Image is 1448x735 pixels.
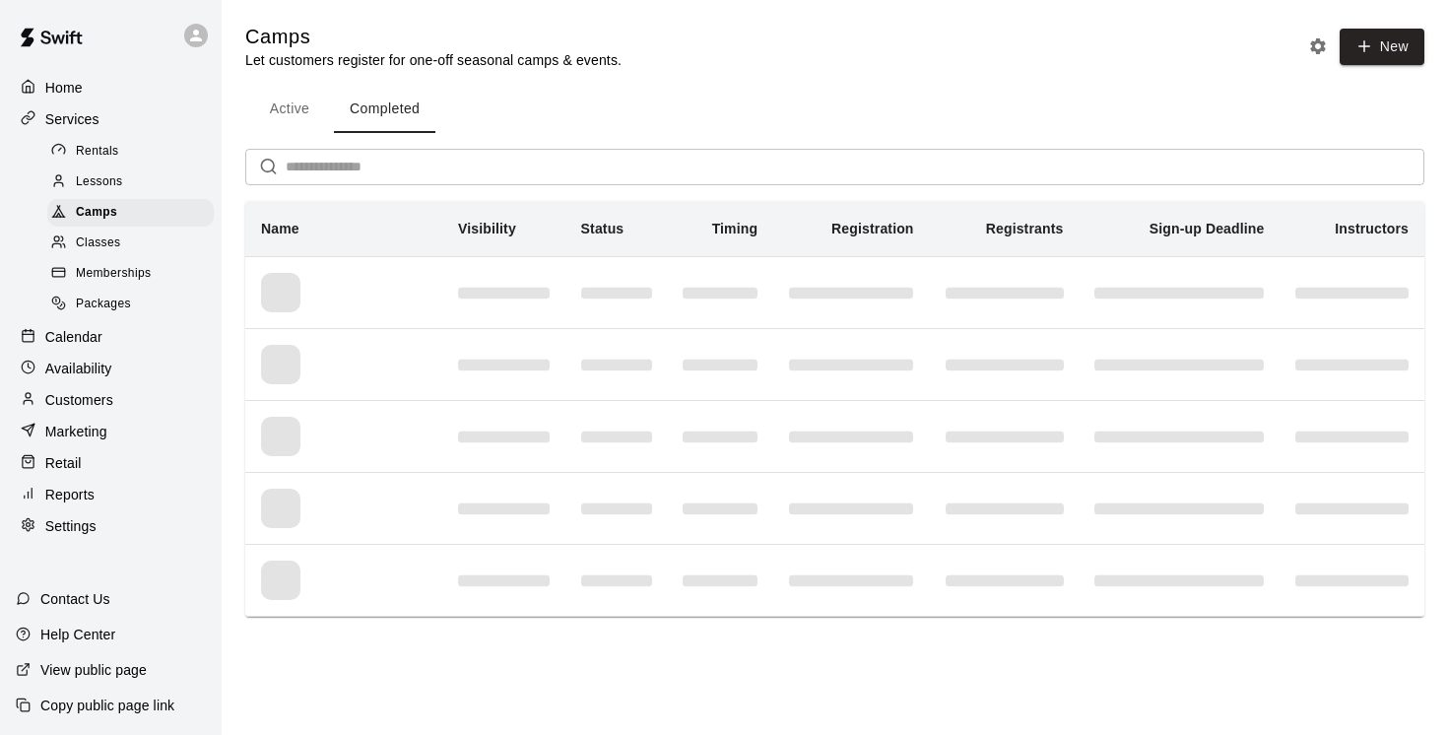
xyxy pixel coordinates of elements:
[16,385,206,415] a: Customers
[1340,29,1424,65] button: New
[47,229,222,259] a: Classes
[47,199,214,227] div: Camps
[40,589,110,609] p: Contact Us
[45,359,112,378] p: Availability
[16,73,206,102] a: Home
[16,104,206,134] a: Services
[1333,37,1424,54] a: New
[245,50,622,70] p: Let customers register for one-off seasonal camps & events.
[986,221,1064,236] b: Registrants
[1303,32,1333,61] button: Camp settings
[16,448,206,478] a: Retail
[47,167,222,197] a: Lessons
[45,327,102,347] p: Calendar
[45,390,113,410] p: Customers
[47,168,214,196] div: Lessons
[76,295,131,314] span: Packages
[712,221,758,236] b: Timing
[45,78,83,98] p: Home
[47,136,222,167] a: Rentals
[831,221,913,236] b: Registration
[47,290,222,320] a: Packages
[76,172,123,192] span: Lessons
[334,86,435,133] button: Completed
[40,696,174,715] p: Copy public page link
[47,138,214,166] div: Rentals
[16,511,206,541] a: Settings
[16,354,206,383] a: Availability
[76,234,120,253] span: Classes
[76,264,151,284] span: Memberships
[47,230,214,257] div: Classes
[40,625,115,644] p: Help Center
[47,291,214,318] div: Packages
[245,24,622,50] h5: Camps
[45,453,82,473] p: Retail
[16,417,206,446] a: Marketing
[45,109,99,129] p: Services
[458,221,516,236] b: Visibility
[45,516,97,536] p: Settings
[261,221,299,236] b: Name
[45,422,107,441] p: Marketing
[76,203,117,223] span: Camps
[47,260,214,288] div: Memberships
[45,485,95,504] p: Reports
[16,480,206,509] a: Reports
[245,201,1424,617] table: simple table
[40,660,147,680] p: View public page
[76,142,119,162] span: Rentals
[16,322,206,352] a: Calendar
[245,86,334,133] button: Active
[47,259,222,290] a: Memberships
[1335,221,1409,236] b: Instructors
[581,221,625,236] b: Status
[1150,221,1265,236] b: Sign-up Deadline
[47,198,222,229] a: Camps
